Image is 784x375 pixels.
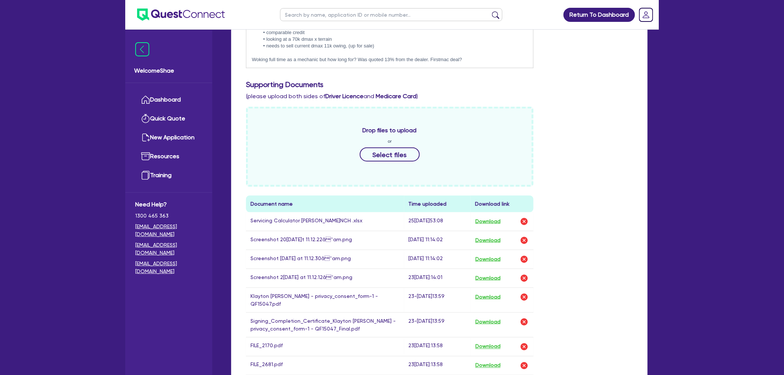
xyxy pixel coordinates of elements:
img: delete-icon [520,361,529,370]
td: FILE_2170.pdf [246,337,404,356]
img: delete-icon [520,274,529,283]
a: [EMAIL_ADDRESS][DOMAIN_NAME] [135,241,202,257]
th: Time uploaded [404,196,471,212]
th: Document name [246,196,404,212]
td: Signing_Completion_Certificate_Klayton [PERSON_NAME] - privacy_consent_form-1 - QF15047_Final.pdf [246,312,404,337]
li: needs to sell current dmax 11k owing, (up for sale) [259,43,528,49]
button: Download [475,236,501,245]
td: 23[DATE]:14:01 [404,269,471,288]
a: [EMAIL_ADDRESS][DOMAIN_NAME] [135,260,202,275]
th: Download link [471,196,534,212]
b: Medicare Card [376,93,416,100]
a: [EMAIL_ADDRESS][DOMAIN_NAME] [135,223,202,238]
span: Drop files to upload [363,126,417,135]
h3: Supporting Documents [246,80,633,89]
a: Dashboard [135,90,202,109]
button: Download [475,292,501,302]
td: Screenshot [DATE] at 11.12.30â¯am.png [246,250,404,269]
p: Woking full time as a mechanic but how long for? Was quoted 13% from the dealer. Firstmac deal? [252,56,528,63]
img: quest-connect-logo-blue [137,9,225,21]
a: Quick Quote [135,109,202,128]
img: new-application [141,133,150,142]
span: or [388,138,392,145]
img: resources [141,152,150,161]
img: delete-icon [520,342,529,351]
td: [DATE] 11:14:02 [404,231,471,250]
td: FILE_2681.pdf [246,356,404,375]
img: delete-icon [520,293,529,302]
button: Download [475,317,501,327]
td: Screenshot 20[DATE]t 11.12.22â¯am.png [246,231,404,250]
td: 23-[DATE]13:59 [404,288,471,312]
a: Dropdown toggle [637,5,656,24]
td: 25[DATE]53:08 [404,212,471,231]
b: Driver Licence [325,93,363,100]
img: training [141,171,150,180]
span: 1300 465 363 [135,212,202,220]
span: Welcome Shae [134,66,203,75]
img: delete-icon [520,236,529,245]
img: delete-icon [520,255,529,264]
button: Download [475,217,501,226]
a: New Application [135,128,202,147]
td: 23-[DATE]13:59 [404,312,471,337]
span: (please upload both sides of and ) [246,93,418,100]
img: icon-menu-close [135,42,149,56]
button: Download [475,255,501,264]
button: Select files [360,147,420,162]
li: comparable credit [259,29,528,36]
button: Download [475,273,501,283]
a: Return To Dashboard [564,8,635,22]
td: Screenshot 2[DATE] at 11.12.12â¯am.png [246,269,404,288]
button: Download [475,342,501,352]
li: looking at a 70k dmax x terrain [259,36,528,43]
img: delete-icon [520,318,529,326]
button: Download [475,361,501,371]
img: quick-quote [141,114,150,123]
td: Servicing Calculator [PERSON_NAME]NCH .xlsx [246,212,404,231]
td: 23[DATE]:13:58 [404,356,471,375]
img: delete-icon [520,217,529,226]
td: [DATE] 11:14:02 [404,250,471,269]
td: 23[DATE]:13:58 [404,337,471,356]
input: Search by name, application ID or mobile number... [280,8,502,21]
a: Training [135,166,202,185]
span: Need Help? [135,200,202,209]
td: Klayton [PERSON_NAME] - privacy_consent_form-1 - QF15047.pdf [246,288,404,312]
a: Resources [135,147,202,166]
